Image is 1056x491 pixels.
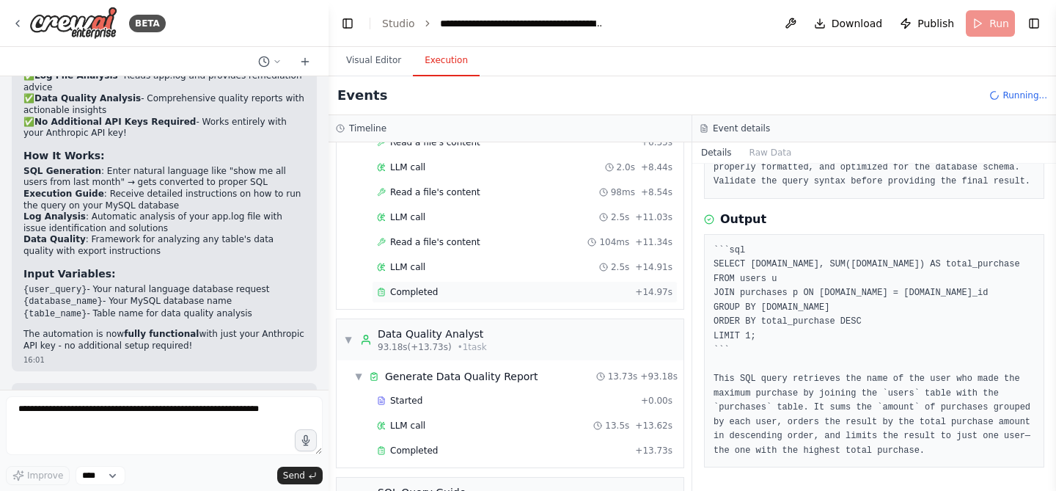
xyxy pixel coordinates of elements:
[23,297,103,307] code: {database_name}
[23,296,305,308] li: - Your MySQL database name
[641,186,672,198] span: + 8.54s
[390,161,425,173] span: LLM call
[894,10,960,37] button: Publish
[635,261,672,273] span: + 14.91s
[741,142,801,163] button: Raw Data
[390,211,425,223] span: LLM call
[390,261,425,273] span: LLM call
[458,341,487,353] span: • 1 task
[344,334,353,346] span: ▼
[337,13,358,34] button: Hide left sidebar
[641,395,672,407] span: + 0.00s
[23,189,104,199] strong: Execution Guide
[713,123,770,134] h3: Event details
[378,327,487,341] div: Data Quality Analyst
[334,46,413,76] button: Visual Editor
[23,189,305,211] li: : Receive detailed instructions on how to run the query on your MySQL database
[354,371,363,382] span: ▼
[6,466,70,485] button: Improve
[23,166,305,189] li: : Enter natural language like "show me all users from last month" → gets converted to proper SQL
[390,236,480,248] span: Read a file's content
[23,308,305,321] li: - Table name for data quality analysis
[23,329,305,352] p: The automation is now with just your Anthropic API key - no additional setup required!
[124,329,199,339] strong: fully functional
[349,123,386,134] h3: Timeline
[390,395,422,407] span: Started
[295,429,317,451] button: Click to speak your automation idea
[252,53,287,70] button: Switch to previous chat
[390,186,480,198] span: Read a file's content
[635,445,672,457] span: + 13.73s
[27,470,63,481] span: Improve
[23,166,101,176] strong: SQL Generation
[29,7,117,40] img: Logo
[917,16,954,31] span: Publish
[605,420,629,432] span: 13.5s
[23,211,305,234] li: : Automatic analysis of your app.log file with issue identification and solutions
[611,261,629,273] span: 2.5s
[129,15,166,32] div: BETA
[635,211,672,223] span: + 11.03s
[635,420,672,432] span: + 13.62s
[23,234,86,244] strong: Data Quality
[390,445,438,457] span: Completed
[293,53,317,70] button: Start a new chat
[283,470,305,481] span: Send
[23,234,305,257] li: : Framework for analyzing any table's data quality with export instructions
[378,341,452,353] span: 93.18s (+13.73s)
[23,309,87,319] code: {table_name}
[641,137,672,148] span: + 6.35s
[413,46,480,76] button: Execution
[23,211,86,222] strong: Log Analysis
[385,369,538,384] div: Generate Data Quality Report
[611,186,635,198] span: 98ms
[640,371,678,382] span: + 93.18s
[808,10,889,37] button: Download
[390,137,480,148] span: Read a file's content
[611,211,629,223] span: 2.5s
[23,268,116,280] strong: Input Variables:
[390,286,438,298] span: Completed
[390,420,425,432] span: LLM call
[1002,90,1047,101] span: Running...
[382,16,605,31] nav: breadcrumb
[277,467,323,484] button: Send
[34,93,141,103] strong: Data Quality Analysis
[337,85,387,106] h2: Events
[382,18,415,29] a: Studio
[832,16,883,31] span: Download
[641,161,672,173] span: + 8.44s
[617,161,635,173] span: 2.0s
[599,236,629,248] span: 104ms
[635,236,672,248] span: + 11.34s
[34,117,196,127] strong: No Additional API Keys Required
[1024,13,1044,34] button: Show right sidebar
[23,285,87,295] code: {user_query}
[720,211,766,228] h3: Output
[23,25,305,139] p: ✅ - Converts natural language to safe SELECT queries ✅ - Step-by-step guidance for running querie...
[635,286,672,298] span: + 14.97s
[34,70,118,81] strong: Log File Analysis
[23,354,305,365] div: 16:01
[714,244,1035,459] pre: ```sql SELECT [DOMAIN_NAME], SUM([DOMAIN_NAME]) AS total_purchase FROM users u JOIN purchases p O...
[23,284,305,297] li: - Your natural language database request
[23,150,105,161] strong: How It Works:
[608,371,638,382] span: 13.73s
[692,142,741,163] button: Details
